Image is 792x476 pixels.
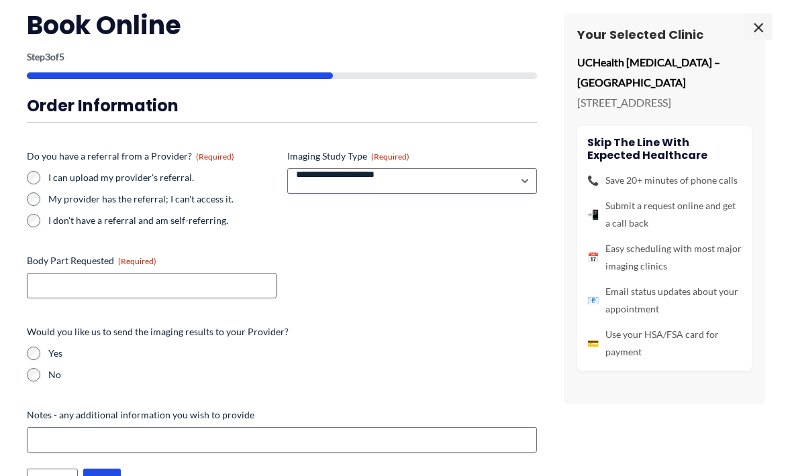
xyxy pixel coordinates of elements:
p: UCHealth [MEDICAL_DATA] – [GEOGRAPHIC_DATA] [577,52,752,92]
label: Imaging Study Type [287,150,537,163]
label: Yes [48,347,537,360]
span: 📧 [587,292,599,309]
label: I can upload my provider's referral. [48,171,277,184]
p: Step of [27,52,537,62]
label: I don't have a referral and am self-referring. [48,214,277,227]
span: 💳 [587,335,599,352]
legend: Do you have a referral from a Provider? [27,150,234,163]
span: 3 [45,51,50,62]
li: Save 20+ minutes of phone calls [587,172,742,189]
h3: Order Information [27,95,537,116]
span: 📅 [587,249,599,266]
h4: Skip the line with Expected Healthcare [587,136,742,162]
span: 📞 [587,172,599,189]
span: 5 [59,51,64,62]
label: Body Part Requested [27,254,277,267]
span: (Required) [118,256,156,266]
span: 📲 [587,206,599,223]
li: Easy scheduling with most major imaging clinics [587,240,742,275]
li: Use your HSA/FSA card for payment [587,326,742,361]
span: × [745,13,772,40]
p: [STREET_ADDRESS] [577,93,752,113]
label: Notes - any additional information you wish to provide [27,408,537,422]
label: No [48,368,537,381]
h2: Book Online [27,9,537,42]
li: Email status updates about your appointment [587,283,742,318]
li: Submit a request online and get a call back [587,197,742,232]
label: My provider has the referral; I can't access it. [48,192,277,206]
span: (Required) [196,152,234,162]
span: (Required) [371,152,409,162]
legend: Would you like us to send the imaging results to your Provider? [27,325,289,339]
h3: Your Selected Clinic [577,27,752,42]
